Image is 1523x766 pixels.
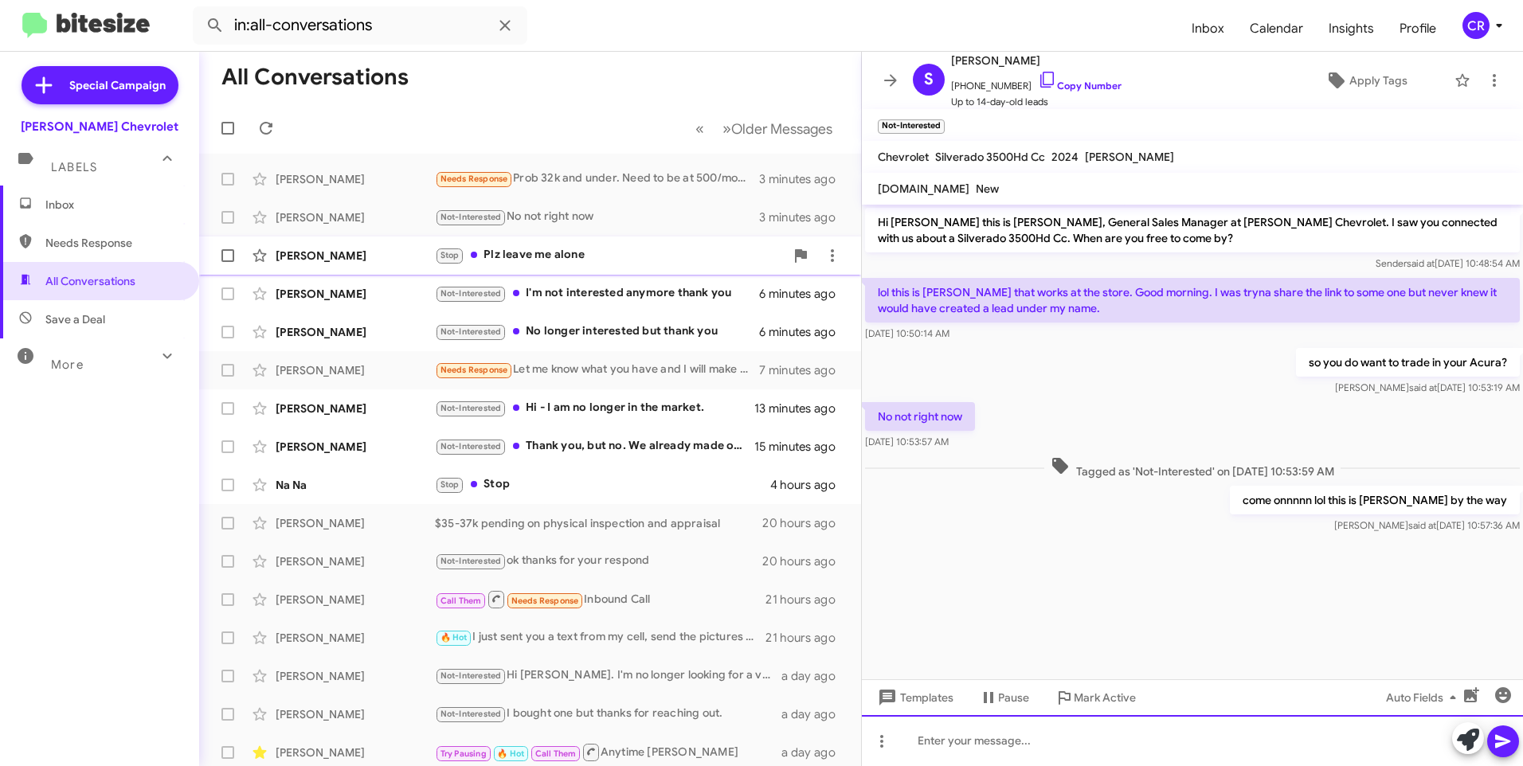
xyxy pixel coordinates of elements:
span: Special Campaign [69,77,166,93]
div: [PERSON_NAME] [276,209,435,225]
span: said at [1407,257,1435,269]
span: Up to 14-day-old leads [951,94,1122,110]
div: 4 hours ago [770,477,848,493]
span: Calendar [1237,6,1316,52]
p: lol this is [PERSON_NAME] that works at the store. Good morning. I was tryna share the link to so... [865,278,1520,322]
div: [PERSON_NAME] [276,286,435,302]
span: said at [1408,519,1436,531]
span: 🔥 Hot [497,748,524,759]
span: Call Them [535,748,577,759]
span: Stop [440,250,460,260]
span: Not-Interested [440,670,502,681]
div: a day ago [781,745,848,760]
span: [DOMAIN_NAME] [878,182,969,196]
span: Needs Response [45,235,181,251]
div: [PERSON_NAME] [276,401,435,416]
span: Not-Interested [440,709,502,719]
div: [PERSON_NAME] [276,553,435,569]
p: No not right now [865,402,975,431]
div: a day ago [781,668,848,684]
span: New [976,182,999,196]
div: [PERSON_NAME] [276,630,435,646]
div: 3 minutes ago [759,209,848,225]
p: come onnnnn lol this is [PERSON_NAME] by the way [1230,486,1520,514]
span: Not-Interested [440,403,502,413]
span: » [722,119,731,139]
span: Sender [DATE] 10:48:54 AM [1376,257,1520,269]
div: 3 minutes ago [759,171,848,187]
div: [PERSON_NAME] Chevrolet [21,119,178,135]
span: Older Messages [731,120,832,138]
button: Previous [686,112,714,145]
span: Silverado 3500Hd Cc [935,150,1045,164]
div: [PERSON_NAME] [276,324,435,340]
div: ok thanks for your respond [435,552,762,570]
div: 6 minutes ago [759,286,848,302]
div: 20 hours ago [762,553,848,569]
a: Profile [1387,6,1449,52]
div: Hi - I am no longer in the market. [435,399,754,417]
div: $35-37k pending on physical inspection and appraisal [435,515,762,531]
span: said at [1409,381,1437,393]
div: [PERSON_NAME] [276,592,435,608]
div: [PERSON_NAME] [276,248,435,264]
div: Thank you, but no. We already made our purchase. [435,437,754,455]
span: Not-Interested [440,288,502,299]
button: Templates [862,683,966,712]
span: [PERSON_NAME] [1085,150,1174,164]
span: Inbox [45,197,181,213]
div: CR [1462,12,1490,39]
a: Special Campaign [22,66,178,104]
span: Try Pausing [440,748,487,759]
div: Prob 32k and under. Need to be at 500/month and less [435,170,759,188]
button: Auto Fields [1373,683,1475,712]
span: Not-Interested [440,441,502,451]
span: [PERSON_NAME] [951,51,1122,70]
span: 🔥 Hot [440,632,468,643]
div: I just sent you a text from my cell, send the pictures to that number [435,628,765,647]
button: Apply Tags [1285,66,1447,95]
nav: Page navigation example [687,112,842,145]
div: [PERSON_NAME] [276,515,435,531]
div: [PERSON_NAME] [276,745,435,760]
div: Hi [PERSON_NAME]. I'm no longer looking for a vehicle at this time. [435,666,781,685]
button: Next [713,112,842,145]
span: All Conversations [45,273,135,289]
span: Mark Active [1074,683,1136,712]
span: Templates [875,683,953,712]
div: Na Na [276,477,435,493]
span: Pause [998,683,1029,712]
span: Needs Response [511,596,579,606]
div: Inbound Call [435,589,765,609]
div: Stop [435,475,770,494]
div: 21 hours ago [765,630,848,646]
div: [PERSON_NAME] [276,171,435,187]
a: Inbox [1179,6,1237,52]
button: CR [1449,12,1505,39]
span: 2024 [1051,150,1079,164]
div: No not right now [435,208,759,226]
div: 21 hours ago [765,592,848,608]
span: Needs Response [440,174,508,184]
div: Plz leave me alone [435,246,785,264]
div: [PERSON_NAME] [276,668,435,684]
h1: All Conversations [221,64,409,90]
span: [PERSON_NAME] [DATE] 10:57:36 AM [1334,519,1520,531]
div: I bought one but thanks for reaching out. [435,705,781,723]
div: 15 minutes ago [754,439,848,455]
div: [PERSON_NAME] [276,439,435,455]
div: a day ago [781,706,848,722]
div: [PERSON_NAME] [276,706,435,722]
div: Anytime [PERSON_NAME] [435,742,781,762]
span: S [924,67,934,92]
div: 20 hours ago [762,515,848,531]
span: Stop [440,479,460,490]
div: 6 minutes ago [759,324,848,340]
span: [PHONE_NUMBER] [951,70,1122,94]
button: Pause [966,683,1042,712]
span: Save a Deal [45,311,105,327]
div: Let me know what you have and I will make a deal over the phone [435,361,759,379]
span: Apply Tags [1349,66,1408,95]
span: Auto Fields [1386,683,1462,712]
